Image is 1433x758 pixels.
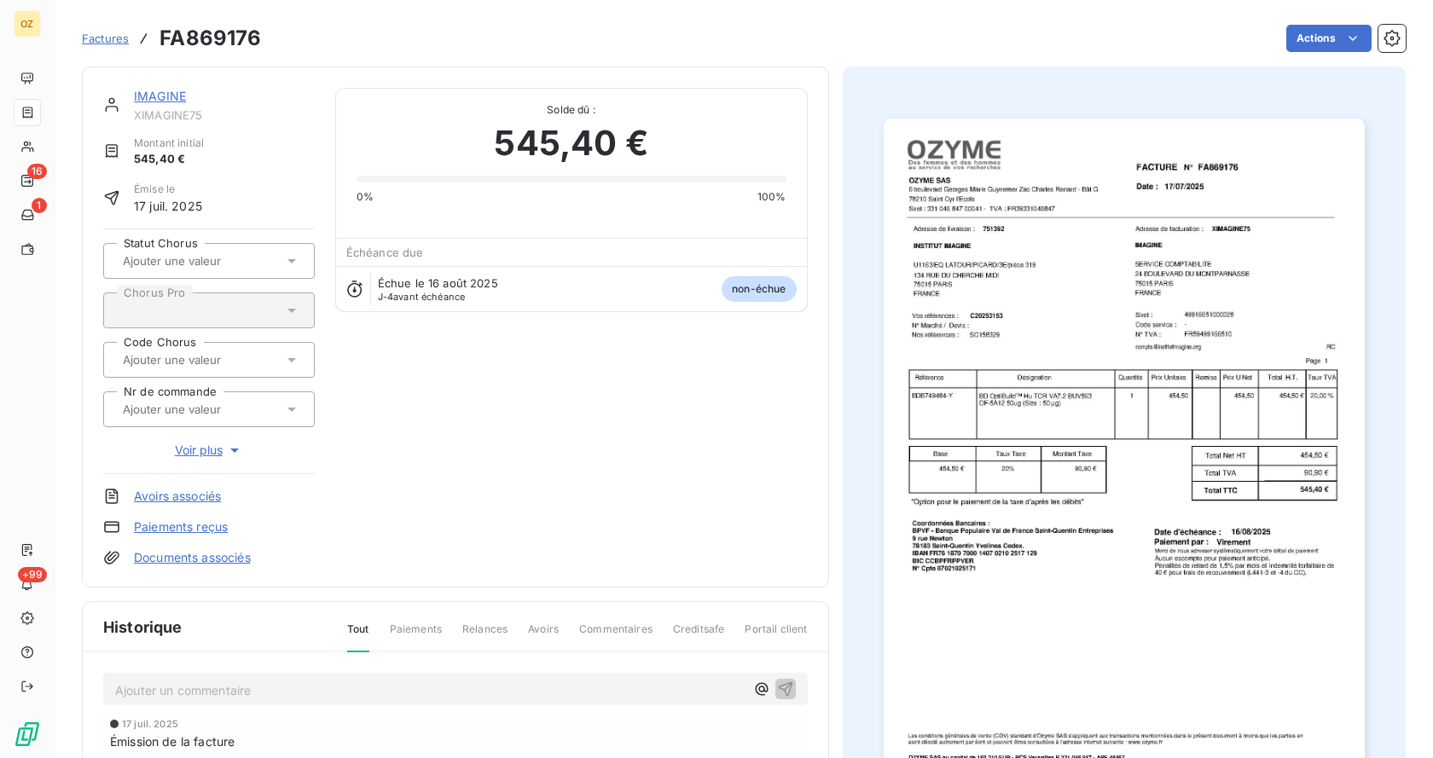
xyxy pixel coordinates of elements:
[134,549,251,566] a: Documents associés
[14,10,41,38] div: OZ
[160,23,261,54] h3: FA869176
[121,253,293,269] input: Ajouter une valeur
[494,118,647,169] span: 545,40 €
[134,197,202,215] span: 17 juil. 2025
[134,136,204,151] span: Montant initial
[579,622,653,651] span: Commentaires
[347,622,369,652] span: Tout
[134,488,221,505] a: Avoirs associés
[378,292,466,302] span: avant échéance
[134,151,204,168] span: 545,40 €
[378,291,393,303] span: J-4
[134,89,186,103] a: IMAGINE
[134,182,202,197] span: Émise le
[103,441,315,460] button: Voir plus
[134,108,315,122] span: XIMAGINE75
[121,352,293,367] input: Ajouter une valeur
[175,442,243,459] span: Voir plus
[757,189,786,205] span: 100%
[27,164,47,179] span: 16
[357,102,786,118] span: Solde dû :
[390,622,442,651] span: Paiements
[1286,25,1372,52] button: Actions
[357,189,374,205] span: 0%
[103,616,183,639] span: Historique
[110,732,235,750] span: Émission de la facture
[528,622,559,651] span: Avoirs
[14,201,40,229] a: 1
[32,198,47,213] span: 1
[18,567,47,582] span: +99
[121,402,293,417] input: Ajouter une valeur
[462,622,508,651] span: Relances
[1375,700,1416,741] iframe: Intercom live chat
[346,246,424,259] span: Échéance due
[82,32,129,45] span: Factures
[14,167,40,194] a: 16
[134,518,228,535] a: Paiements reçus
[82,30,129,47] a: Factures
[722,276,796,302] span: non-échue
[378,276,498,290] span: Échue le 16 août 2025
[745,622,807,651] span: Portail client
[122,719,178,729] span: 17 juil. 2025
[673,622,725,651] span: Creditsafe
[14,720,41,748] img: Logo LeanPay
